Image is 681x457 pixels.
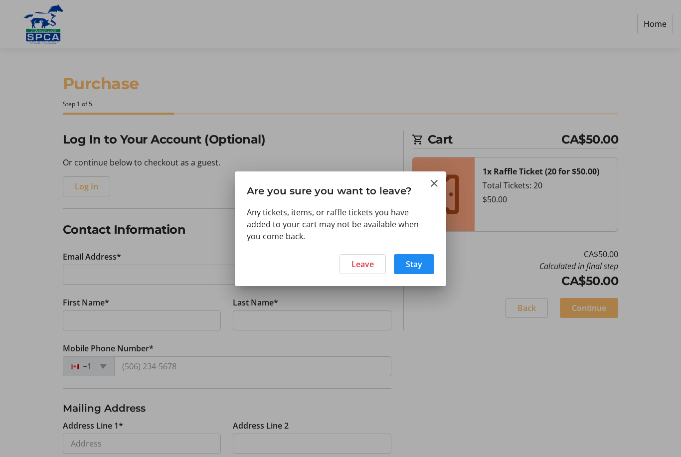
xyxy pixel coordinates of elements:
[428,177,440,189] button: Close
[235,171,446,206] h3: Are you sure you want to leave?
[351,258,374,270] span: Leave
[394,254,434,274] button: Stay
[247,206,434,242] div: Any tickets, items, or raffle tickets you have added to your cart may not be available when you c...
[406,258,422,270] span: Stay
[340,254,386,274] button: Leave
